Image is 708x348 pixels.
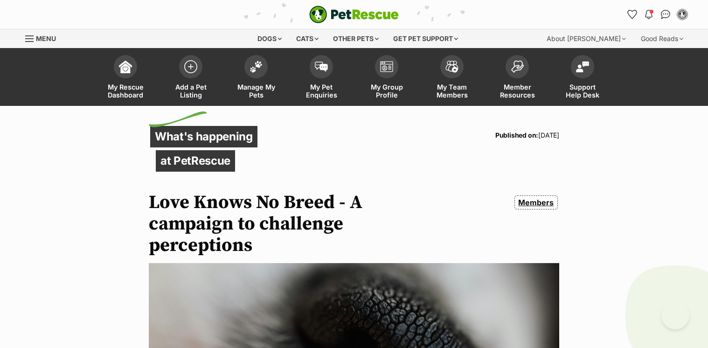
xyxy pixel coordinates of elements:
button: Notifications [641,7,656,22]
div: About [PERSON_NAME] [540,29,632,48]
div: Cats [290,29,325,48]
img: logo-e224e6f780fb5917bec1dbf3a21bbac754714ae5b6737aabdf751b685950b380.svg [309,6,399,23]
a: Manage My Pets [223,50,289,106]
a: Conversations [658,7,673,22]
img: member-resources-icon-8e73f808a243e03378d46382f2149f9095a855e16c252ad45f914b54edf8863c.svg [511,60,524,73]
img: decorative flick [149,111,207,127]
span: My Group Profile [366,83,408,99]
ul: Account quick links [625,7,690,22]
div: Dogs [251,29,288,48]
a: My Pet Enquiries [289,50,354,106]
strong: Published on: [495,131,538,139]
img: team-members-icon-5396bd8760b3fe7c0b43da4ab00e1e3bb1a5d9ba89233759b79545d2d3fc5d0d.svg [445,61,458,73]
div: Other pets [326,29,385,48]
span: Support Help Desk [562,83,604,99]
img: Christa Krampitz profile pic [678,10,687,19]
img: pet-enquiries-icon-7e3ad2cf08bfb03b45e93fb7055b45f3efa6380592205ae92323e6603595dc1f.svg [315,62,328,72]
div: Good Reads [634,29,690,48]
a: PetRescue [309,6,399,23]
a: Add a Pet Listing [158,50,223,106]
a: Member Resources [485,50,550,106]
a: My Group Profile [354,50,419,106]
span: Add a Pet Listing [170,83,212,99]
button: My account [675,7,690,22]
a: Support Help Desk [550,50,615,106]
span: My Rescue Dashboard [104,83,146,99]
p: [DATE] [495,129,559,141]
span: My Pet Enquiries [300,83,342,99]
p: at PetRescue [156,150,235,172]
h1: Love Knows No Breed - A campaign to challenge perceptions [149,192,416,256]
p: What's happening [150,126,257,147]
img: help-desk-icon-fdf02630f3aa405de69fd3d07c3f3aa587a6932b1a1747fa1d2bba05be0121f9.svg [576,61,589,72]
a: Members [514,195,558,209]
a: My Rescue Dashboard [93,50,158,106]
img: chat-41dd97257d64d25036548639549fe6c8038ab92f7586957e7f3b1b290dea8141.svg [661,10,671,19]
span: Manage My Pets [235,83,277,99]
a: Menu [25,29,62,46]
span: Menu [36,35,56,42]
iframe: Help Scout Beacon - Open [661,301,689,329]
div: Get pet support [387,29,465,48]
a: My Team Members [419,50,485,106]
span: My Team Members [431,83,473,99]
img: dashboard-icon-eb2f2d2d3e046f16d808141f083e7271f6b2e854fb5c12c21221c1fb7104beca.svg [119,60,132,73]
img: group-profile-icon-3fa3cf56718a62981997c0bc7e787c4b2cf8bcc04b72c1350f741eb67cf2f40e.svg [380,61,393,72]
img: manage-my-pets-icon-02211641906a0b7f246fdf0571729dbe1e7629f14944591b6c1af311fb30b64b.svg [250,61,263,73]
a: Favourites [625,7,639,22]
span: Member Resources [496,83,538,99]
img: add-pet-listing-icon-0afa8454b4691262ce3f59096e99ab1cd57d4a30225e0717b998d2c9b9846f56.svg [184,60,197,73]
img: notifications-46538b983faf8c2785f20acdc204bb7945ddae34d4c08c2a6579f10ce5e182be.svg [645,10,652,19]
